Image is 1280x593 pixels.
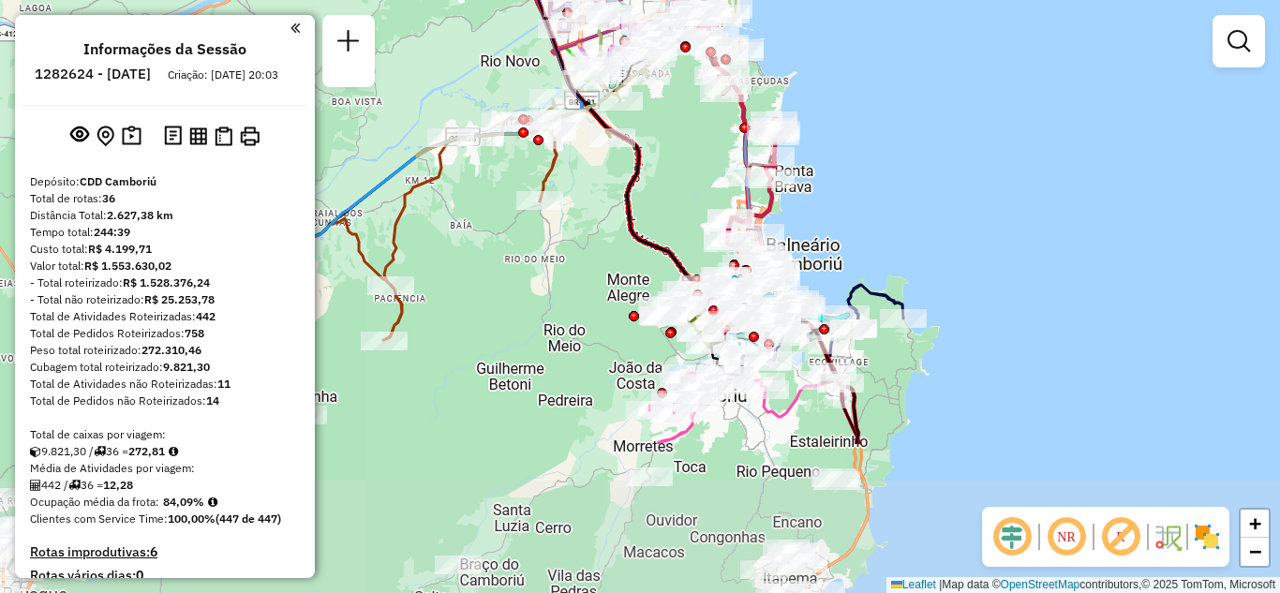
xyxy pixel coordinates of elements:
button: Visualizar Romaneio [211,123,236,150]
div: Map data © contributors,© 2025 TomTom, Microsoft [886,577,1280,593]
div: Atividade não roteirizada - WINTER COMERCIO 255 [830,319,877,338]
div: Total de Atividades não Roteirizadas: [30,376,300,393]
a: Leaflet [891,578,936,591]
strong: 758 [185,326,204,340]
div: 442 / 36 = [30,477,300,494]
strong: 442 [196,309,216,323]
strong: R$ 1.528.376,24 [123,275,210,289]
span: | [939,578,942,591]
div: Criação: [DATE] 20:03 [160,67,286,83]
strong: 2.627,38 km [107,208,173,222]
strong: 100,00% [168,511,216,526]
span: Ocultar deslocamento [990,514,1034,559]
a: Exibir filtros [1220,22,1258,60]
div: - Total roteirizado: [30,274,300,291]
h6: 1282624 - [DATE] [35,66,151,82]
a: Zoom out [1241,538,1269,566]
strong: 9.821,30 [163,360,210,374]
span: Clientes com Service Time: [30,511,168,526]
strong: 11 [217,377,231,391]
strong: 244:39 [94,225,130,239]
div: Distância Total: [30,207,300,224]
div: Peso total roteirizado: [30,342,300,359]
span: Ocultar NR [1044,514,1089,559]
div: Cubagem total roteirizado: [30,359,300,376]
i: Total de rotas [68,480,81,491]
img: Fluxo de ruas [1153,522,1183,552]
button: Logs desbloquear sessão [160,122,186,151]
i: Total de rotas [94,446,106,457]
div: Valor total: [30,258,300,274]
button: Exibir sessão original [67,121,93,151]
img: Exibir/Ocultar setores [1192,522,1222,552]
div: 9.821,30 / 36 = [30,443,300,460]
i: Cubagem total roteirizado [30,446,41,457]
img: UDC - Cross Balneário (Simulação) [722,274,747,298]
strong: R$ 25.253,78 [144,292,215,306]
div: Total de caixas por viagem: [30,426,300,443]
div: Tempo total: [30,224,300,241]
h4: Rotas improdutivas: [30,544,300,560]
i: Meta Caixas/viagem: 202,58 Diferença: 70,23 [169,446,178,457]
a: OpenStreetMap [1001,578,1080,591]
strong: R$ 1.553.630,02 [84,259,171,273]
button: Visualizar relatório de Roteirização [186,123,211,148]
div: Total de Pedidos não Roteirizados: [30,393,300,409]
a: Clique aqui para minimizar o painel [290,17,300,38]
a: Nova sessão e pesquisa [330,22,367,65]
strong: 0 [136,567,143,584]
button: Imprimir Rotas [236,123,263,150]
em: Média calculada utilizando a maior ocupação (%Peso ou %Cubagem) de cada rota da sessão. Rotas cro... [208,497,217,508]
div: Média de Atividades por viagem: [30,460,300,477]
div: Total de Pedidos Roteirizados: [30,325,300,342]
span: Exibir rótulo [1098,514,1143,559]
strong: 84,09% [163,495,204,509]
h4: Rotas vários dias: [30,568,300,584]
div: Depósito: [30,173,300,190]
button: Centralizar mapa no depósito ou ponto de apoio [93,122,118,151]
div: Total de Atividades Roteirizadas: [30,308,300,325]
strong: CDD Camboriú [80,174,156,188]
h4: Informações da Sessão [83,40,246,58]
strong: R$ 4.199,71 [88,242,152,256]
div: Total de rotas: [30,190,300,207]
span: Ocupação média da frota: [30,495,159,509]
strong: 272.310,46 [141,343,201,357]
strong: 36 [102,191,115,205]
strong: 14 [206,393,219,408]
strong: (447 de 447) [216,511,281,526]
span: − [1249,540,1261,563]
button: Painel de Sugestão [118,122,145,151]
span: + [1249,511,1261,535]
i: Total de Atividades [30,480,41,491]
div: - Total não roteirizado: [30,291,300,308]
strong: 272,81 [128,444,165,458]
a: Zoom in [1241,510,1269,538]
div: Custo total: [30,241,300,258]
strong: 6 [150,543,157,560]
strong: 12,28 [103,478,133,492]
